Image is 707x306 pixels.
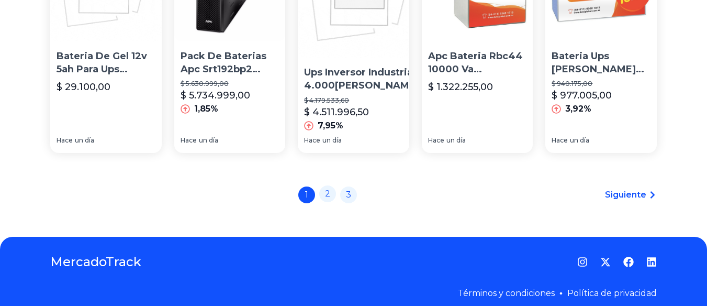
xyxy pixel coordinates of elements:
[428,80,493,94] p: $ 1.322.255,00
[304,105,369,119] p: $ 4.511.996,50
[552,88,612,103] p: $ 977.005,00
[600,257,611,267] a: Twitter
[605,189,657,201] a: Siguiente
[57,80,110,94] p: $ 29.100,00
[304,136,320,145] span: Hace
[194,103,218,115] p: 1,85%
[446,136,466,145] span: un día
[567,288,657,298] a: Política de privacidad
[577,257,588,267] a: Instagram
[552,50,650,76] p: Bateria Ups [PERSON_NAME] 9e6ki 6000 Va 6kva Dataglobal
[199,136,218,145] span: un día
[318,119,343,132] p: 7,95%
[181,136,197,145] span: Hace
[646,257,657,267] a: LinkedIn
[570,136,589,145] span: un día
[605,189,646,201] span: Siguiente
[319,185,336,202] a: 2
[57,136,73,145] span: Hace
[57,50,155,76] p: Bateria De Gel 12v 5ah Para Ups Alarma Juguete Leds Trajes
[428,136,444,145] span: Hace
[75,136,94,145] span: un día
[322,136,342,145] span: un día
[458,288,555,298] a: Términos y condiciones
[552,136,568,145] span: Hace
[304,96,419,105] p: $ 4.179.533,60
[181,50,279,76] p: Pack De Baterias Apc Srt192bp2 Smart Srt 192v 8kva 10kva
[50,254,141,270] a: MercadoTrack
[340,187,357,203] a: 3
[623,257,634,267] a: Facebook
[181,88,250,103] p: $ 5.734.999,00
[428,50,527,76] p: Apc Bateria Rbc44 10000 Va Surt10000xli Smart Rt Dataglobal
[304,66,419,92] p: Ups Inversor Industrial 4.000[PERSON_NAME] 48v Baterias Duracell
[565,103,591,115] p: 3,92%
[552,80,650,88] p: $ 940.175,00
[181,80,279,88] p: $ 5.630.999,00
